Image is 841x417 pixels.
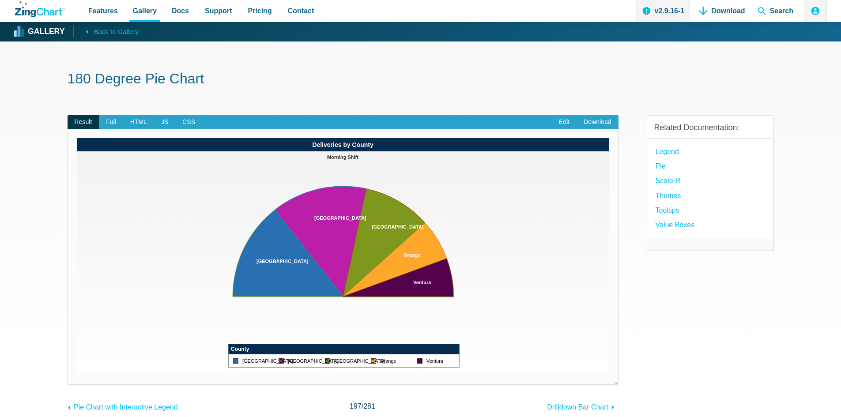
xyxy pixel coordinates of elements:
[73,25,139,38] a: Back to Gallery
[656,204,679,216] a: Tooltips
[154,115,175,129] span: JS
[656,190,681,202] a: themes
[363,402,375,410] span: 281
[205,5,232,17] span: Support
[133,5,157,17] span: Gallery
[68,399,178,413] a: Pie Chart with Interactive Legend
[350,402,362,410] span: 197
[74,403,178,411] span: Pie Chart with Interactive Legend
[88,5,118,17] span: Features
[350,400,375,412] span: /
[68,70,774,90] h1: 180 Degree Pie Chart
[547,399,618,413] a: Drilldown Bar Chart
[547,403,608,411] span: Drilldown Bar Chart
[656,160,666,172] a: Pie
[552,115,577,129] a: Edit
[28,28,64,36] strong: Gallery
[656,175,681,187] a: Scale-R
[94,26,139,38] span: Back to Gallery
[656,146,679,158] a: Legend
[656,219,695,231] a: Value Boxes
[123,115,154,129] span: HTML
[577,115,618,129] a: Download
[288,5,314,17] span: Contact
[654,123,766,133] h3: Related Documentation:
[248,5,272,17] span: Pricing
[175,115,202,129] span: CSS
[99,115,123,129] span: Full
[15,1,65,17] a: ZingChart Logo. Click to return to the homepage
[68,115,99,129] span: Result
[15,25,64,38] a: Gallery
[172,5,189,17] span: Docs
